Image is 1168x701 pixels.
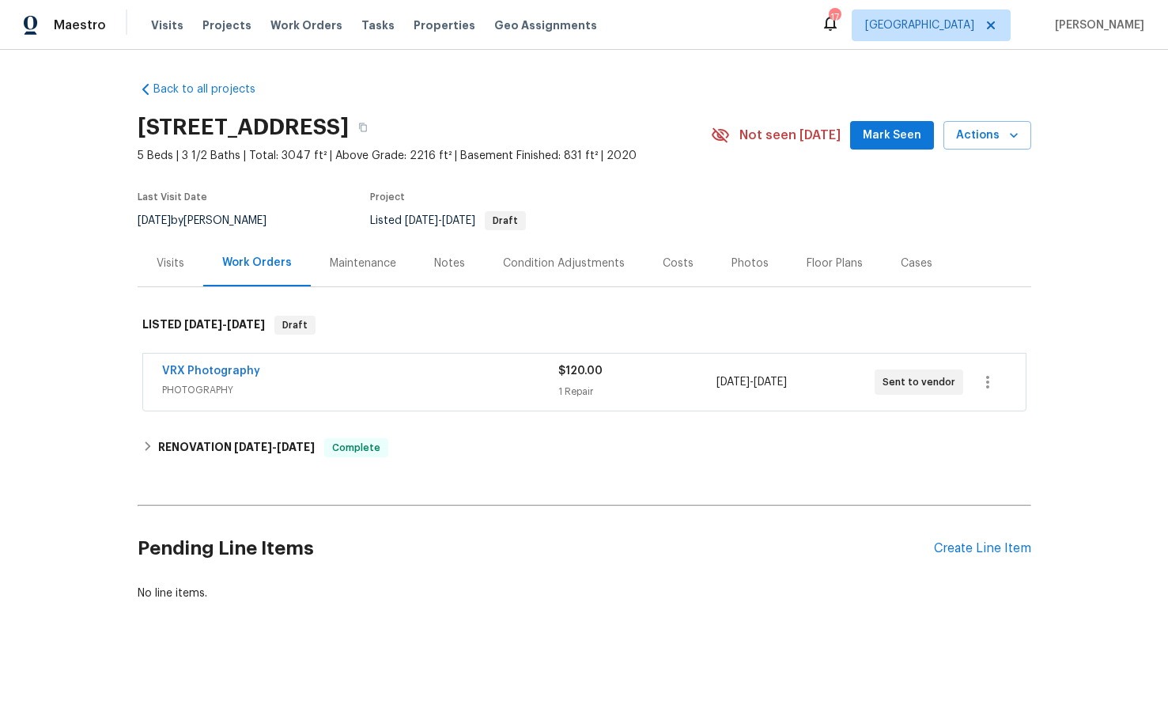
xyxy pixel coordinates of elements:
[138,429,1031,467] div: RENOVATION [DATE]-[DATE]Complete
[361,20,395,31] span: Tasks
[151,17,183,33] span: Visits
[956,126,1019,146] span: Actions
[739,127,841,143] span: Not seen [DATE]
[138,148,711,164] span: 5 Beds | 3 1/2 Baths | Total: 3047 ft² | Above Grade: 2216 ft² | Basement Finished: 831 ft² | 2020
[222,255,292,271] div: Work Orders
[270,17,342,33] span: Work Orders
[1049,17,1144,33] span: [PERSON_NAME]
[157,256,184,271] div: Visits
[326,440,387,456] span: Complete
[850,121,934,150] button: Mark Seen
[202,17,251,33] span: Projects
[54,17,106,33] span: Maestro
[162,366,260,377] a: VRX Photography
[138,585,1031,601] div: No line items.
[414,17,475,33] span: Properties
[227,319,265,330] span: [DATE]
[277,441,315,453] span: [DATE]
[716,377,750,388] span: [DATE]
[184,319,222,330] span: [DATE]
[158,438,315,457] h6: RENOVATION
[807,256,863,271] div: Floor Plans
[558,366,603,377] span: $120.00
[486,216,524,225] span: Draft
[494,17,597,33] span: Geo Assignments
[863,126,921,146] span: Mark Seen
[442,215,475,226] span: [DATE]
[138,192,207,202] span: Last Visit Date
[943,121,1031,150] button: Actions
[138,215,171,226] span: [DATE]
[405,215,438,226] span: [DATE]
[901,256,932,271] div: Cases
[503,256,625,271] div: Condition Adjustments
[234,441,272,453] span: [DATE]
[883,374,962,390] span: Sent to vendor
[276,317,314,333] span: Draft
[370,215,526,226] span: Listed
[558,384,716,400] div: 1 Repair
[184,319,265,330] span: -
[349,113,377,142] button: Copy Address
[934,541,1031,556] div: Create Line Item
[162,382,558,398] span: PHOTOGRAPHY
[716,374,787,390] span: -
[138,512,934,585] h2: Pending Line Items
[330,256,396,271] div: Maintenance
[405,215,475,226] span: -
[234,441,315,453] span: -
[138,119,349,135] h2: [STREET_ADDRESS]
[138,81,289,97] a: Back to all projects
[754,377,787,388] span: [DATE]
[731,256,769,271] div: Photos
[663,256,694,271] div: Costs
[865,17,974,33] span: [GEOGRAPHIC_DATA]
[829,9,840,25] div: 17
[138,211,285,230] div: by [PERSON_NAME]
[370,192,405,202] span: Project
[434,256,465,271] div: Notes
[138,300,1031,350] div: LISTED [DATE]-[DATE]Draft
[142,316,265,335] h6: LISTED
